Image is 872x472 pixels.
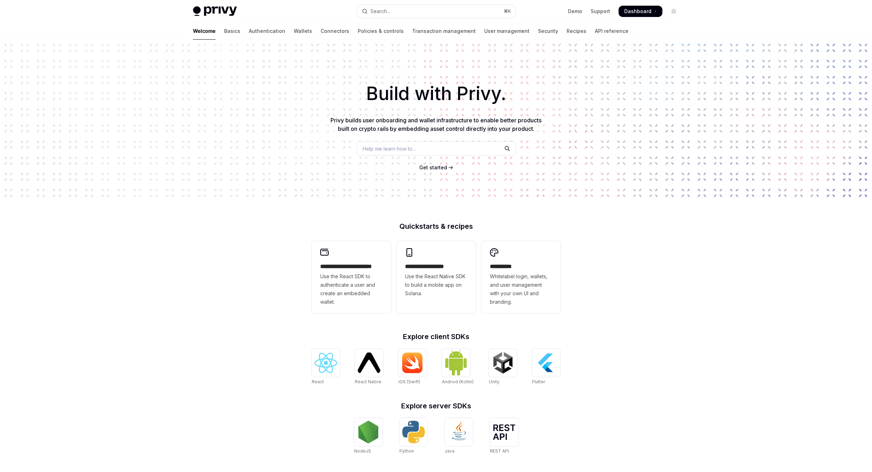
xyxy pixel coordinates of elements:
[193,23,216,40] a: Welcome
[312,223,561,230] h2: Quickstarts & recipes
[419,164,447,170] span: Get started
[481,241,561,313] a: **** *****Whitelabel login, wallets, and user management with your own UI and branding.
[399,418,428,455] a: PythonPython
[493,424,515,440] img: REST API
[492,351,514,374] img: Unity
[445,418,473,455] a: JavaJava
[398,349,427,385] a: iOS (Swift)iOS (Swift)
[370,7,390,16] div: Search...
[595,23,628,40] a: API reference
[567,23,586,40] a: Recipes
[447,421,470,443] img: Java
[357,5,515,18] button: Open search
[312,349,340,385] a: ReactReact
[321,23,349,40] a: Connectors
[355,379,381,384] span: React Native
[398,379,420,384] span: iOS (Swift)
[354,448,371,454] span: NodeJS
[490,418,518,455] a: REST APIREST API
[312,402,561,409] h2: Explore server SDKs
[312,333,561,340] h2: Explore client SDKs
[442,349,474,385] a: Android (Kotlin)Android (Kotlin)
[405,272,467,298] span: Use the React Native SDK to build a mobile app on Solana.
[504,8,511,14] span: ⌘ K
[399,448,414,454] span: Python
[354,418,382,455] a: NodeJSNodeJS
[442,379,474,384] span: Android (Kotlin)
[489,349,517,385] a: UnityUnity
[312,379,324,384] span: React
[445,349,467,376] img: Android (Kotlin)
[249,23,285,40] a: Authentication
[401,352,424,373] img: iOS (Swift)
[224,23,240,40] a: Basics
[320,272,382,306] span: Use the React SDK to authenticate a user and create an embedded wallet.
[357,421,380,443] img: NodeJS
[355,349,383,385] a: React NativeReact Native
[330,117,542,132] span: Privy builds user onboarding and wallet infrastructure to enable better products built on crypto ...
[358,352,380,373] img: React Native
[419,164,447,171] a: Get started
[445,448,455,454] span: Java
[11,80,861,107] h1: Build with Privy.
[532,349,560,385] a: FlutterFlutter
[294,23,312,40] a: Wallets
[484,23,529,40] a: User management
[412,23,476,40] a: Transaction management
[591,8,610,15] a: Support
[397,241,476,313] a: **** **** **** ***Use the React Native SDK to build a mobile app on Solana.
[363,145,416,152] span: Help me learn how to…
[538,23,558,40] a: Security
[490,448,509,454] span: REST API
[624,8,651,15] span: Dashboard
[568,8,582,15] a: Demo
[490,272,552,306] span: Whitelabel login, wallets, and user management with your own UI and branding.
[315,353,337,373] img: React
[535,351,557,374] img: Flutter
[532,379,545,384] span: Flutter
[668,6,679,17] button: Toggle dark mode
[619,6,662,17] a: Dashboard
[193,6,237,16] img: light logo
[489,379,499,384] span: Unity
[402,421,425,443] img: Python
[358,23,404,40] a: Policies & controls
